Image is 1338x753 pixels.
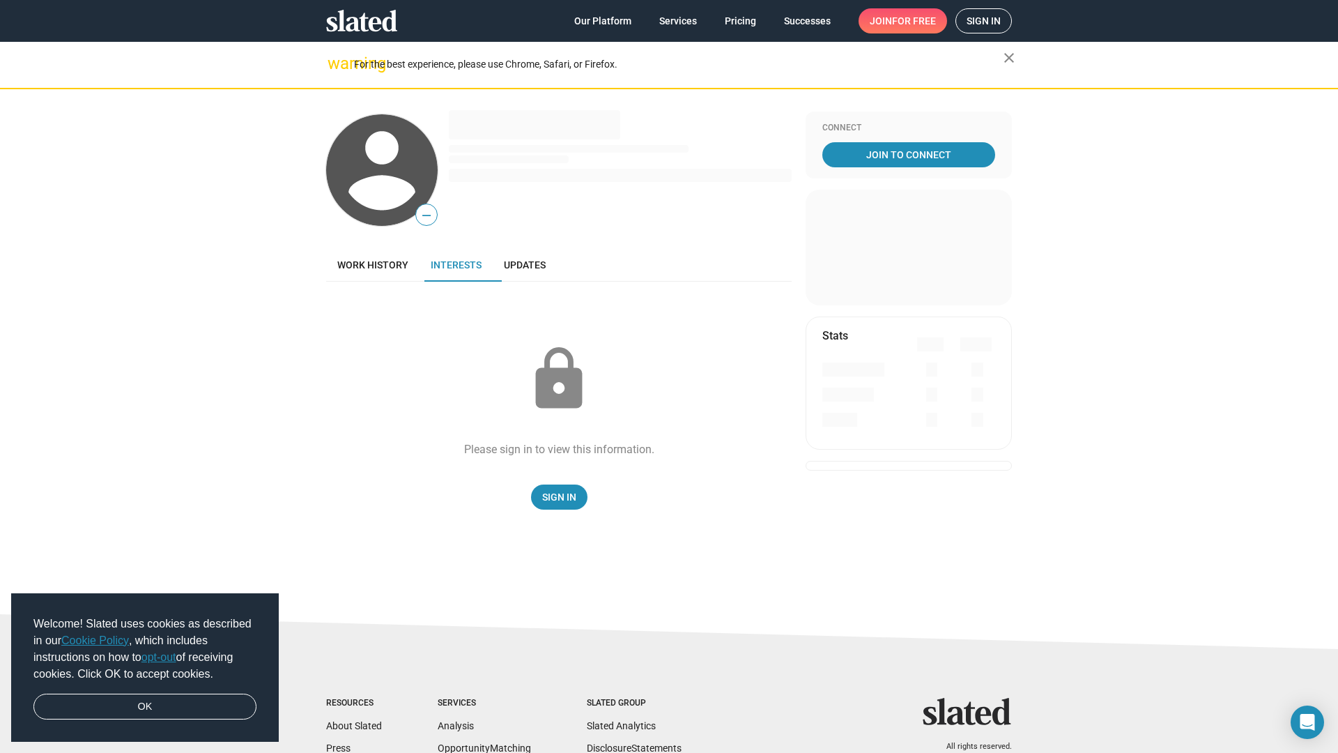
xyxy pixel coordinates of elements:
a: Successes [773,8,842,33]
a: Our Platform [563,8,643,33]
div: cookieconsent [11,593,279,743]
span: Updates [504,259,546,271]
a: Pricing [714,8,767,33]
a: Interests [420,248,493,282]
mat-icon: lock [524,344,594,414]
a: Joinfor free [859,8,947,33]
span: Work history [337,259,408,271]
span: Our Platform [574,8,631,33]
div: For the best experience, please use Chrome, Safari, or Firefox. [354,55,1003,74]
span: Interests [431,259,482,271]
a: Sign in [955,8,1012,33]
a: dismiss cookie message [33,694,256,720]
a: opt-out [141,651,176,663]
span: for free [892,8,936,33]
span: — [416,206,437,225]
div: Connect [822,123,995,134]
mat-icon: warning [328,55,344,72]
mat-card-title: Stats [822,328,848,343]
a: Sign In [531,485,587,510]
div: Open Intercom Messenger [1291,706,1324,739]
span: Join To Connect [825,142,992,167]
span: Successes [784,8,831,33]
span: Sign In [542,485,576,510]
a: Analysis [438,720,474,731]
div: Please sign in to view this information. [464,442,654,457]
span: Sign in [967,9,1001,33]
a: Join To Connect [822,142,995,167]
div: Services [438,698,531,709]
span: Pricing [725,8,756,33]
a: Services [648,8,708,33]
a: About Slated [326,720,382,731]
a: Work history [326,248,420,282]
a: Updates [493,248,557,282]
div: Slated Group [587,698,682,709]
a: Cookie Policy [61,634,129,646]
div: Resources [326,698,382,709]
span: Join [870,8,936,33]
span: Welcome! Slated uses cookies as described in our , which includes instructions on how to of recei... [33,616,256,683]
mat-icon: close [1001,50,1017,66]
a: Slated Analytics [587,720,656,731]
span: Services [659,8,697,33]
